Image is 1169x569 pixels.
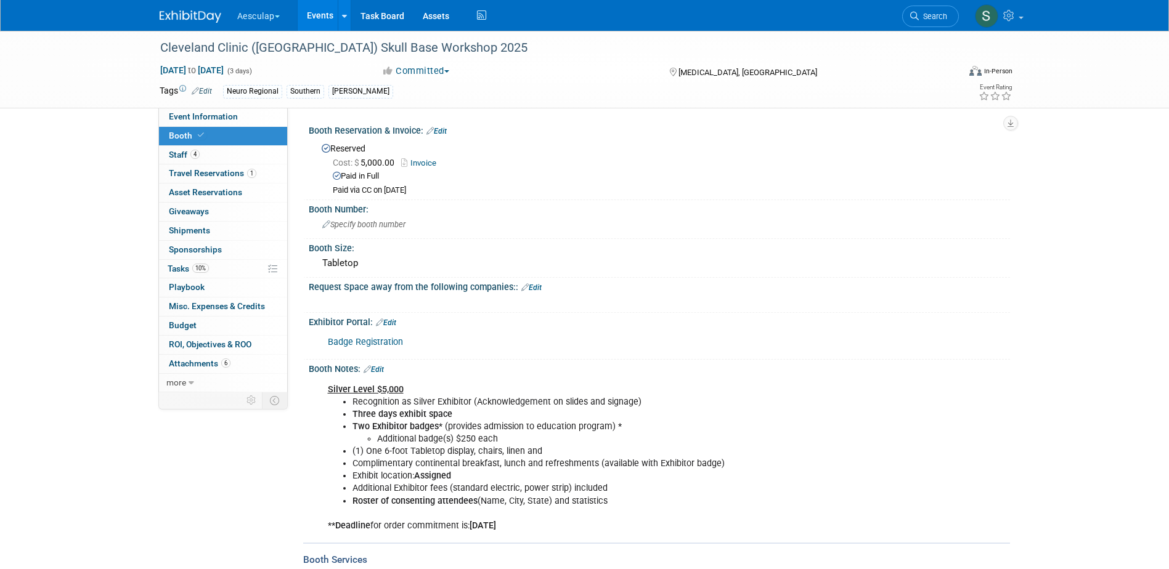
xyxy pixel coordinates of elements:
[969,66,982,76] img: Format-Inperson.png
[919,12,947,21] span: Search
[262,392,287,408] td: Toggle Event Tabs
[169,225,210,235] span: Shipments
[309,239,1010,254] div: Booth Size:
[886,64,1013,83] div: Event Format
[979,84,1012,91] div: Event Rating
[352,496,478,506] b: Roster of consenting attendees
[159,278,287,297] a: Playbook
[168,264,209,273] span: Tasks
[169,111,238,121] span: Event Information
[352,482,867,494] li: Additional Exhibitor fees (standard electric, power strip) included
[426,127,447,135] a: Edit
[414,470,451,481] b: Assigned
[223,85,282,98] div: Neuro Regional
[975,4,998,28] img: Sara Hurson
[319,377,874,538] div: ** for order commitment is:
[169,168,256,178] span: Travel Reservations
[247,169,256,178] span: 1
[902,6,959,27] a: Search
[352,421,867,445] li: * (provides admission to education program) *
[328,85,393,98] div: [PERSON_NAME]
[169,244,222,254] span: Sponsorships
[160,65,224,76] span: [DATE] [DATE]
[166,377,186,387] span: more
[169,358,230,368] span: Attachments
[159,374,287,392] a: more
[156,37,940,59] div: Cleveland Clinic ([GEOGRAPHIC_DATA]) Skull Base Workshop 2025
[318,254,1001,273] div: Tabletop
[328,384,404,395] b: Silver Level $5,000
[352,445,867,458] li: (1) One 6-foot Tabletop display, chairs, linen and
[352,421,439,432] b: Two Exhibitor badges
[521,283,542,292] a: Edit
[333,185,1001,196] div: Paid via CC on [DATE]
[309,360,1010,376] div: Booth Notes:
[984,67,1012,76] div: In-Person
[160,84,212,99] td: Tags
[192,264,209,273] span: 10%
[169,206,209,216] span: Giveaways
[352,495,867,507] li: (Name, City, State) and statistics
[678,68,817,77] span: [MEDICAL_DATA], [GEOGRAPHIC_DATA]
[401,158,442,167] a: Invoice
[328,337,403,347] a: Badge Registration
[309,313,1010,329] div: Exhibitor Portal:
[169,131,206,140] span: Booth
[160,10,221,23] img: ExhibitDay
[377,433,867,445] li: Additional badge(s) $250 each
[318,139,1001,196] div: Reserved
[198,132,204,139] i: Booth reservation complete
[159,355,287,373] a: Attachments6
[377,65,454,78] button: Committed
[352,409,452,419] b: Three days exhibit space
[241,392,263,408] td: Personalize Event Tab Strip
[309,200,1010,216] div: Booth Number:
[159,127,287,145] a: Booth
[159,241,287,259] a: Sponsorships
[309,121,1010,137] div: Booth Reservation & Invoice:
[169,187,242,197] span: Asset Reservations
[333,171,1001,182] div: Paid in Full
[169,301,265,311] span: Misc. Expenses & Credits
[221,358,230,368] span: 6
[303,553,1010,567] div: Booth Services
[192,87,212,95] a: Edit
[352,470,867,482] li: Exhibit location:
[352,396,867,408] li: Recognition as Silver Exhibitor (Acknowledgement on slides and signage)
[159,222,287,240] a: Shipments
[159,260,287,278] a: Tasks10%
[364,365,384,374] a: Edit
[309,278,1010,294] div: Request Space away from the following companies::
[159,146,287,164] a: Staff4
[169,320,197,330] span: Budget
[169,339,251,349] span: ROI, Objectives & ROO
[169,282,205,292] span: Playbook
[333,158,399,167] span: 5,000.00
[159,184,287,202] a: Asset Reservations
[169,150,200,159] span: Staff
[322,220,405,229] span: Specify booth number
[376,318,396,327] a: Edit
[333,158,360,167] span: Cost: $
[159,164,287,183] a: Travel Reservations1
[159,297,287,316] a: Misc. Expenses & Credits
[159,203,287,221] a: Giveaways
[287,85,324,98] div: Southern
[352,458,867,470] li: Complimentary continental breakfast, lunch and refreshments (available with Exhibitor badge)
[159,336,287,354] a: ROI, Objectives & ROO
[186,65,198,75] span: to
[470,520,496,531] b: [DATE]
[190,150,200,159] span: 4
[159,108,287,126] a: Event Information
[159,317,287,335] a: Budget
[335,520,370,531] b: Deadline
[226,67,252,75] span: (3 days)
